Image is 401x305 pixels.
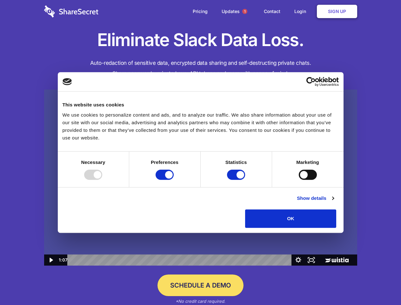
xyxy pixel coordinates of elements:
strong: Statistics [225,159,247,165]
h4: Auto-redaction of sensitive data, encrypted data sharing and self-destructing private chats. Shar... [44,58,357,79]
strong: Necessary [81,159,105,165]
div: Playbar [72,254,289,266]
strong: Preferences [151,159,178,165]
a: Usercentrics Cookiebot - opens in a new window [283,77,339,86]
h1: Eliminate Slack Data Loss. [44,29,357,51]
a: Wistia Logo -- Learn More [318,254,357,266]
img: Sharesecret [44,90,357,266]
img: logo [63,78,72,85]
button: OK [245,209,336,228]
div: We use cookies to personalize content and ads, and to analyze our traffic. We also share informat... [63,111,339,142]
a: Schedule a Demo [157,274,244,296]
a: Pricing [186,2,214,21]
a: Show details [297,194,334,202]
button: Play Video [44,254,57,266]
a: Sign Up [317,5,357,18]
button: Fullscreen [305,254,318,266]
em: *No credit card required. [176,299,225,304]
strong: Marketing [296,159,319,165]
button: Show settings menu [292,254,305,266]
span: 1 [242,9,247,14]
img: logo-wordmark-white-trans-d4663122ce5f474addd5e946df7df03e33cb6a1c49d2221995e7729f52c070b2.svg [44,5,98,17]
a: Contact [257,2,287,21]
a: Login [288,2,316,21]
div: This website uses cookies [63,101,339,109]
